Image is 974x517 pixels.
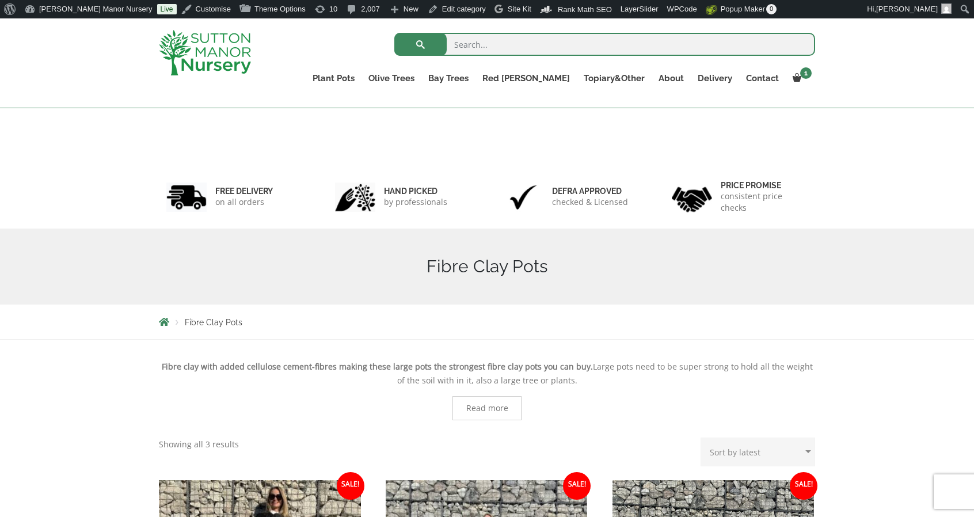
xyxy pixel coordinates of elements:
[162,361,593,372] strong: Fibre clay with added cellulose cement-fibres making these large pots the strongest fibre clay po...
[159,360,815,387] p: Large pots need to be super strong to hold all the weight of the soil with in it, also a large tr...
[672,180,712,215] img: 4.jpg
[159,438,239,451] p: Showing all 3 results
[362,70,421,86] a: Olive Trees
[577,70,652,86] a: Topiary&Other
[503,183,543,212] img: 3.jpg
[306,70,362,86] a: Plant Pots
[215,186,273,196] h6: FREE DELIVERY
[508,5,531,13] span: Site Kit
[552,196,628,208] p: checked & Licensed
[790,472,817,500] span: Sale!
[475,70,577,86] a: Red [PERSON_NAME]
[721,191,808,214] p: consistent price checks
[466,404,508,412] span: Read more
[558,5,612,14] span: Rank Math SEO
[786,70,815,86] a: 1
[159,30,251,75] img: logo
[766,4,777,14] span: 0
[394,33,815,56] input: Search...
[157,4,177,14] a: Live
[384,186,447,196] h6: hand picked
[552,186,628,196] h6: Defra approved
[335,183,375,212] img: 2.jpg
[652,70,691,86] a: About
[384,196,447,208] p: by professionals
[739,70,786,86] a: Contact
[721,180,808,191] h6: Price promise
[166,183,207,212] img: 1.jpg
[701,438,815,466] select: Shop order
[159,256,815,277] h1: Fibre Clay Pots
[421,70,475,86] a: Bay Trees
[159,317,815,326] nav: Breadcrumbs
[215,196,273,208] p: on all orders
[185,318,242,327] span: Fibre Clay Pots
[800,67,812,79] span: 1
[691,70,739,86] a: Delivery
[337,472,364,500] span: Sale!
[876,5,938,13] span: [PERSON_NAME]
[563,472,591,500] span: Sale!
